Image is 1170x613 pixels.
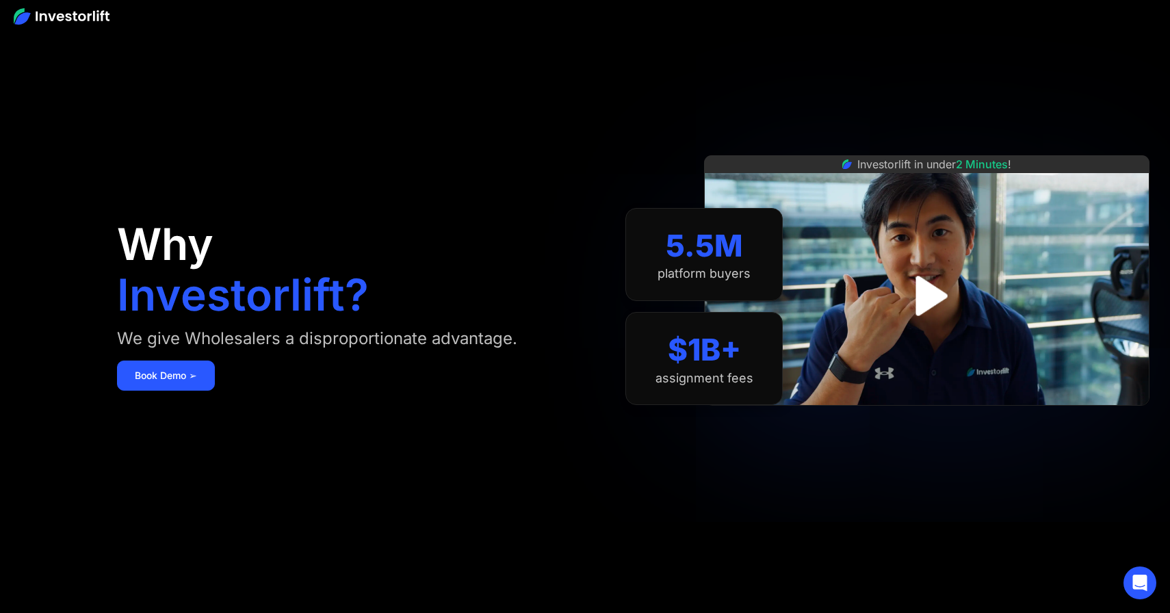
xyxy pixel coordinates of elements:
div: We give Wholesalers a disproportionate advantage. [117,328,517,350]
div: platform buyers [658,266,751,281]
iframe: Customer reviews powered by Trustpilot [824,413,1030,429]
div: assignment fees [655,371,753,386]
div: 5.5M [666,228,743,264]
h1: Investorlift? [117,273,369,317]
div: Open Intercom Messenger [1123,566,1156,599]
a: Book Demo ➢ [117,361,215,391]
div: Investorlift in under ! [857,156,1011,172]
span: 2 Minutes [956,157,1008,171]
a: open lightbox [896,265,957,326]
h1: Why [117,222,213,266]
div: $1B+ [668,332,741,368]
